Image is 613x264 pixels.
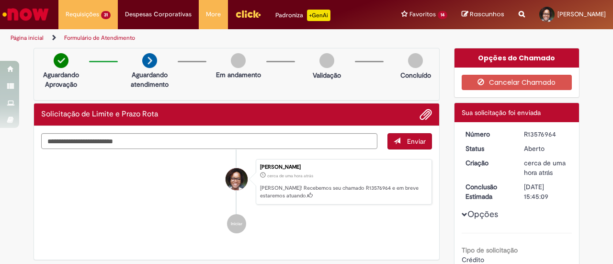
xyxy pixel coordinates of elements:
[420,108,432,121] button: Adicionar anexos
[400,70,431,80] p: Concluído
[462,108,541,117] span: Sua solicitação foi enviada
[126,70,173,89] p: Aguardando atendimento
[557,10,606,18] span: [PERSON_NAME]
[462,255,484,264] span: Crédito
[226,168,248,190] div: Camila Soares Dos Santos
[38,70,84,89] p: Aguardando Aprovação
[267,173,313,179] time: 29/09/2025 13:45:05
[1,5,50,24] img: ServiceNow
[524,129,568,139] div: R13576964
[54,53,68,68] img: check-circle-green.png
[458,158,517,168] dt: Criação
[462,246,518,254] b: Tipo de solicitação
[11,34,44,42] a: Página inicial
[260,164,427,170] div: [PERSON_NAME]
[41,110,158,119] h2: Solicitação de Limite e Prazo Rota Histórico de tíquete
[260,184,427,199] p: [PERSON_NAME]! Recebemos seu chamado R13576964 e em breve estaremos atuando.
[319,53,334,68] img: img-circle-grey.png
[66,10,99,19] span: Requisições
[41,159,432,205] li: Camila Soares Dos Santos
[142,53,157,68] img: arrow-next.png
[41,149,432,243] ul: Histórico de tíquete
[206,10,221,19] span: More
[409,10,436,19] span: Favoritos
[64,34,135,42] a: Formulário de Atendimento
[387,133,432,149] button: Enviar
[524,159,566,177] span: cerca de uma hora atrás
[524,158,568,177] div: 29/09/2025 13:45:05
[407,137,426,146] span: Enviar
[462,75,572,90] button: Cancelar Chamado
[454,48,579,68] div: Opções do Chamado
[524,144,568,153] div: Aberto
[275,10,330,21] div: Padroniza
[101,11,111,19] span: 31
[267,173,313,179] span: cerca de uma hora atrás
[7,29,401,47] ul: Trilhas de página
[462,10,504,19] a: Rascunhos
[438,11,447,19] span: 14
[231,53,246,68] img: img-circle-grey.png
[458,182,517,201] dt: Conclusão Estimada
[524,182,568,201] div: [DATE] 15:45:09
[458,144,517,153] dt: Status
[313,70,341,80] p: Validação
[458,129,517,139] dt: Número
[470,10,504,19] span: Rascunhos
[307,10,330,21] p: +GenAi
[408,53,423,68] img: img-circle-grey.png
[235,7,261,21] img: click_logo_yellow_360x200.png
[125,10,192,19] span: Despesas Corporativas
[216,70,261,80] p: Em andamento
[524,159,566,177] time: 29/09/2025 13:45:05
[41,133,377,149] textarea: Digite sua mensagem aqui...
